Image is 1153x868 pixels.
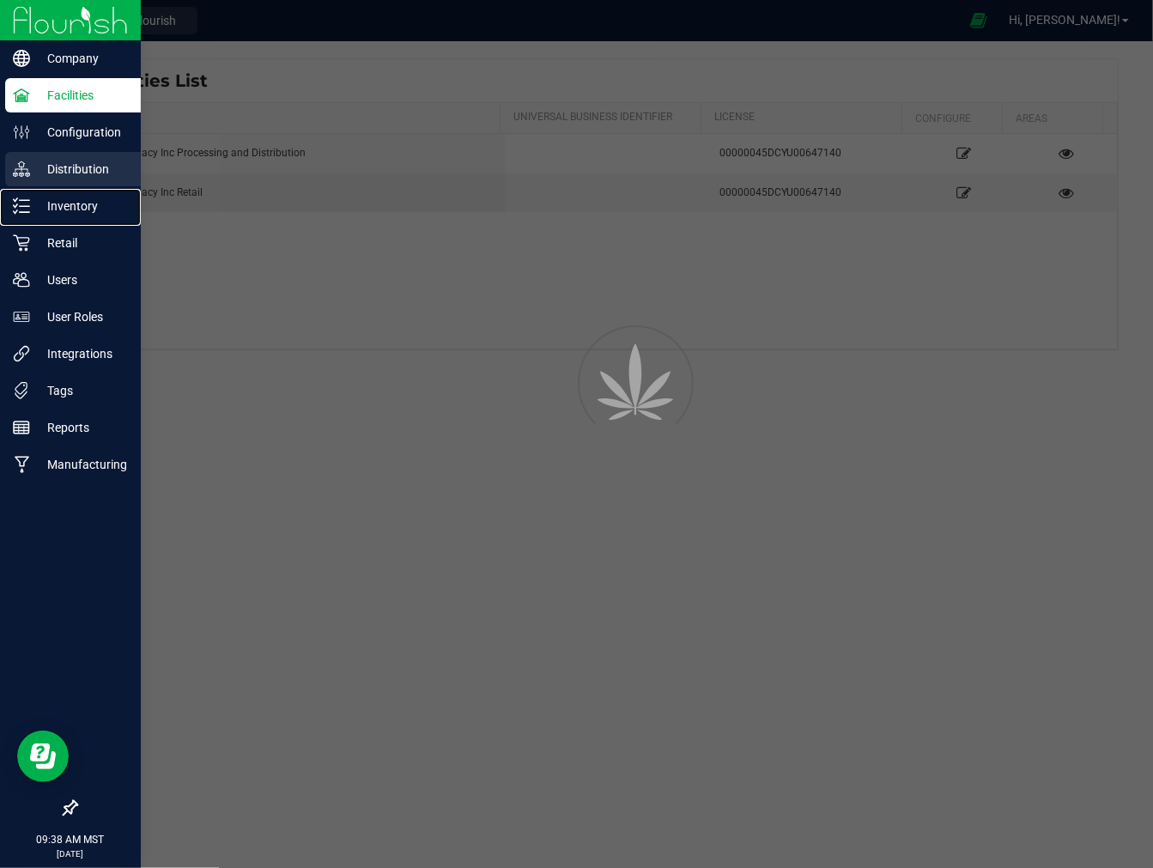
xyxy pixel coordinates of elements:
[13,271,30,288] inline-svg: Users
[13,308,30,325] inline-svg: User Roles
[30,454,133,475] p: Manufacturing
[13,124,30,141] inline-svg: Configuration
[13,50,30,67] inline-svg: Company
[8,832,133,847] p: 09:38 AM MST
[13,161,30,178] inline-svg: Distribution
[17,731,69,782] iframe: Resource center
[30,417,133,438] p: Reports
[13,345,30,362] inline-svg: Integrations
[13,87,30,104] inline-svg: Facilities
[30,380,133,401] p: Tags
[13,456,30,473] inline-svg: Manufacturing
[30,343,133,364] p: Integrations
[30,85,133,106] p: Facilities
[8,847,133,860] p: [DATE]
[13,382,30,399] inline-svg: Tags
[13,197,30,215] inline-svg: Inventory
[30,48,133,69] p: Company
[30,270,133,290] p: Users
[30,233,133,253] p: Retail
[30,122,133,143] p: Configuration
[30,307,133,327] p: User Roles
[13,419,30,436] inline-svg: Reports
[30,196,133,216] p: Inventory
[30,159,133,179] p: Distribution
[13,234,30,252] inline-svg: Retail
